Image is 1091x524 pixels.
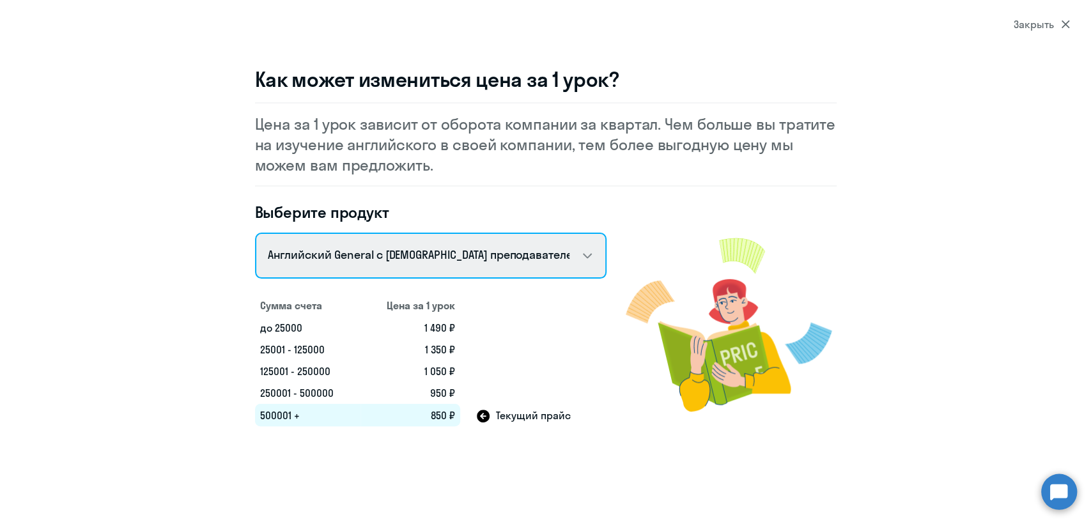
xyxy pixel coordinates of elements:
td: 125001 - 250000 [255,360,361,382]
th: Цена за 1 урок [360,294,460,317]
td: 950 ₽ [360,382,460,404]
td: 1 350 ₽ [360,339,460,360]
td: 850 ₽ [360,404,460,426]
td: Текущий прайс [460,404,607,426]
div: Закрыть [1014,17,1070,32]
td: 25001 - 125000 [255,339,361,360]
td: 250001 - 500000 [255,382,361,404]
th: Сумма счета [255,294,361,317]
td: до 25000 [255,317,361,339]
td: 1 050 ₽ [360,360,460,382]
h3: Как может измениться цена за 1 урок? [255,66,837,92]
td: 500001 + [255,404,361,426]
td: 1 490 ₽ [360,317,460,339]
p: Цена за 1 урок зависит от оборота компании за квартал. Чем больше вы тратите на изучение английск... [255,114,837,175]
h4: Выберите продукт [255,202,607,222]
img: modal-image.png [626,222,837,426]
